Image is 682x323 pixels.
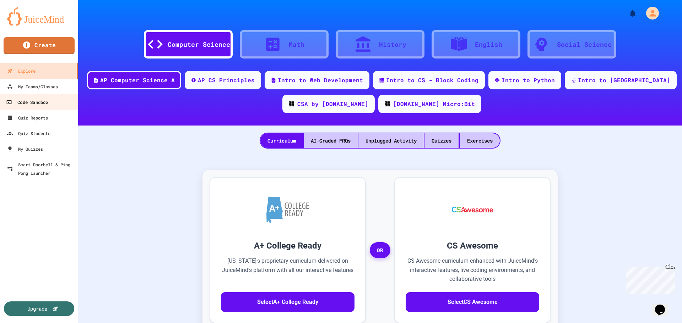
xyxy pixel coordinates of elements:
[4,37,75,54] a: Create
[475,40,502,49] div: English
[615,7,639,19] div: My Notifications
[221,239,354,252] h3: A+ College Ready
[578,76,670,84] div: Intro to [GEOGRAPHIC_DATA]
[386,76,478,84] div: Intro to CS - Block Coding
[297,100,368,108] div: CSA by [DOMAIN_NAME]
[304,133,358,148] div: AI-Graded FRQs
[7,129,50,138] div: Quiz Students
[7,113,48,122] div: Quiz Reports
[278,76,363,84] div: Intro to Web Development
[198,76,255,84] div: AP CS Principles
[393,100,475,108] div: [DOMAIN_NAME] Micro:Bit
[266,196,309,223] img: A+ College Ready
[168,40,230,49] div: Computer Science
[445,188,500,231] img: CS Awesome
[370,242,390,258] span: OR
[652,295,675,316] iframe: chat widget
[406,256,539,284] p: CS Awesome curriculum enhanced with JuiceMind's interactive features, live coding environments, a...
[557,40,612,49] div: Social Science
[7,67,36,75] div: Explore
[7,145,43,153] div: My Quizzes
[385,101,390,106] img: CODE_logo_RGB.png
[100,76,175,84] div: AP Computer Science A
[358,133,424,148] div: Unplugged Activity
[406,292,539,312] button: SelectCS Awesome
[502,76,555,84] div: Intro to Python
[639,5,661,21] div: My Account
[221,256,354,284] p: [US_STATE]'s proprietary curriculum delivered on JuiceMind's platform with all our interactive fe...
[289,40,304,49] div: Math
[289,101,294,106] img: CODE_logo_RGB.png
[221,292,354,312] button: SelectA+ College Ready
[6,98,48,107] div: Code Sandbox
[260,133,303,148] div: Curriculum
[424,133,459,148] div: Quizzes
[3,3,49,45] div: Chat with us now!Close
[7,160,75,177] div: Smart Doorbell & Ping Pong Launcher
[379,40,406,49] div: History
[7,82,58,91] div: My Teams/Classes
[406,239,539,252] h3: CS Awesome
[623,264,675,294] iframe: chat widget
[27,305,47,312] div: Upgrade
[460,133,500,148] div: Exercises
[7,7,71,26] img: logo-orange.svg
